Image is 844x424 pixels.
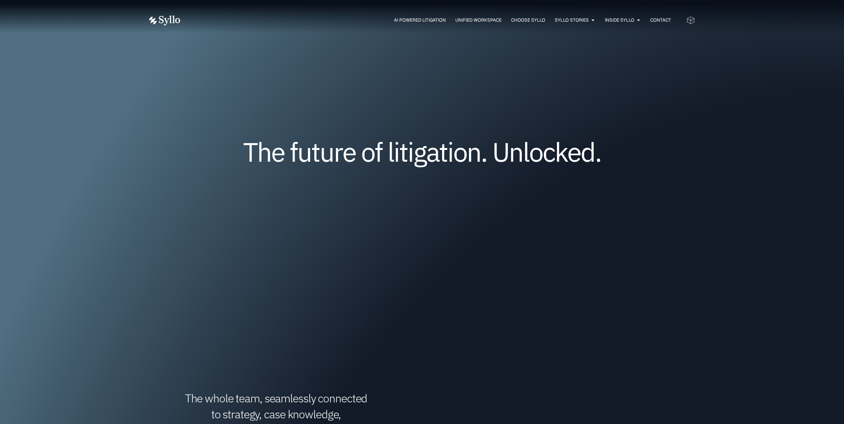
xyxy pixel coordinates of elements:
[149,16,180,25] img: Vector
[455,17,502,24] a: Unified Workspace
[605,17,634,24] a: Inside Syllo
[511,17,545,24] a: Choose Syllo
[650,17,671,24] a: Contact
[195,139,649,164] h1: The future of litigation. Unlocked.
[195,17,671,24] div: Menu Toggle
[394,17,446,24] a: AI Powered Litigation
[555,17,589,24] a: Syllo Stories
[195,17,671,24] nav: Menu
